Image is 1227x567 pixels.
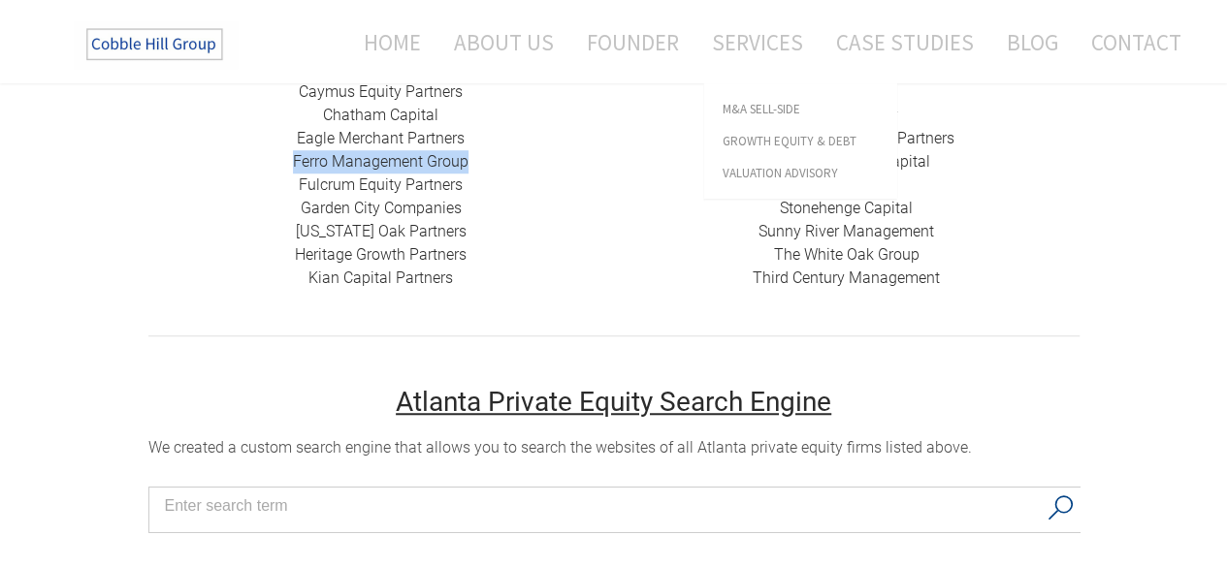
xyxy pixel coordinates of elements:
a: Case Studies [822,16,988,68]
button: Search [1041,488,1081,528]
a: Fulcrum Equity Partners​​ [299,175,463,194]
a: Sunny River Management [759,222,934,240]
a: M&A Sell-Side [703,93,897,125]
a: Eagle Merchant Partners [297,129,465,147]
div: We created a custom search engine that allows you to search the websites of all Atlanta private e... [148,436,1080,459]
a: Contact [1077,16,1196,68]
a: Ferro Management Group [293,152,468,171]
a: ​Kian Capital Partners [308,268,453,287]
a: Services [697,16,818,68]
a: Founder [572,16,694,68]
a: [US_STATE] Oak Partners [296,222,467,240]
a: Home [335,16,436,68]
u: Atlanta Private Equity Search Engine [396,386,831,418]
a: Heritage Growth Partners [295,245,467,264]
a: Blog [992,16,1073,68]
a: Third Century Management [753,268,940,287]
a: Garden City Companies [301,199,462,217]
a: Valuation Advisory [703,157,897,189]
span: M&A Sell-Side [723,103,878,115]
a: Growth Equity & Debt [703,125,897,157]
a: The White Oak Group [774,245,920,264]
a: Chatham Capital [323,106,438,124]
span: Valuation Advisory [723,167,878,179]
span: Growth Equity & Debt [723,135,878,147]
input: Search input [165,491,1037,520]
a: Caymus Equity Partners [299,82,463,101]
img: The Cobble Hill Group LLC [74,20,239,69]
a: About Us [439,16,568,68]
